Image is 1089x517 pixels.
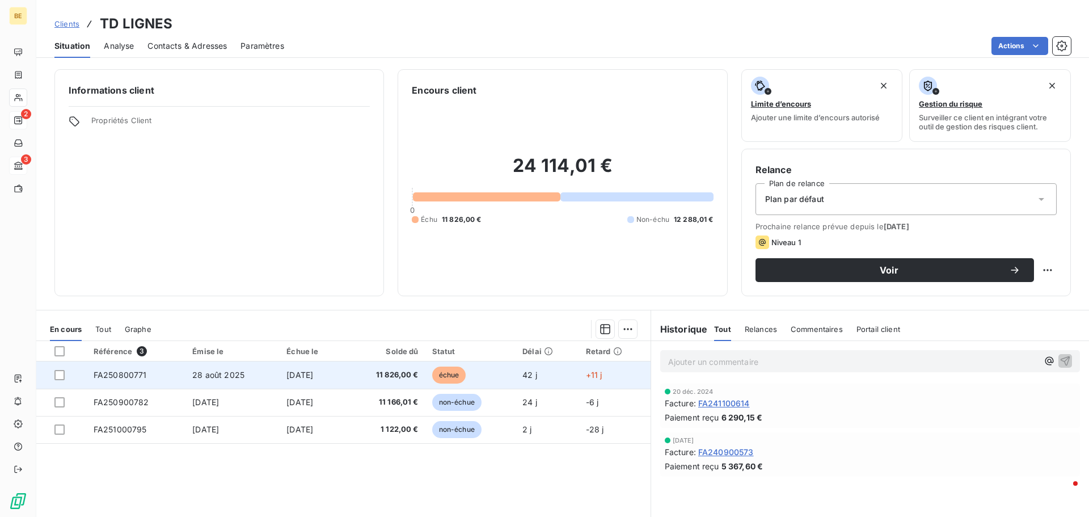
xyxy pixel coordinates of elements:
button: Limite d’encoursAjouter une limite d’encours autorisé [741,69,903,142]
span: 42 j [522,370,537,380]
span: 5 367,60 € [721,460,763,472]
span: +11 j [586,370,602,380]
span: Situation [54,40,90,52]
span: Portail client [856,325,900,334]
span: -6 j [586,397,599,407]
span: [DATE] [673,437,694,444]
span: [DATE] [192,397,219,407]
span: Graphe [125,325,151,334]
span: 6 290,15 € [721,411,763,423]
a: Clients [54,18,79,30]
span: 1 122,00 € [352,424,418,435]
span: Non-échu [636,215,669,225]
span: 11 826,00 € [442,215,482,225]
span: Propriétés Client [91,116,370,132]
button: Gestion du risqueSurveiller ce client en intégrant votre outil de gestion des risques client. [909,69,1071,142]
span: Paramètres [240,40,284,52]
span: Surveiller ce client en intégrant votre outil de gestion des risques client. [919,113,1061,131]
span: FA251000795 [94,424,147,434]
span: non-échue [432,421,482,438]
span: Plan par défaut [765,194,824,205]
span: [DATE] [286,397,313,407]
span: Gestion du risque [919,99,982,108]
h2: 24 114,01 € [412,154,713,188]
span: 3 [21,154,31,165]
span: [DATE] [286,424,313,434]
span: FA250800771 [94,370,147,380]
button: Voir [755,258,1034,282]
div: Échue le [286,347,338,356]
span: Prochaine relance prévue depuis le [755,222,1057,231]
span: 3 [137,346,147,356]
span: Tout [714,325,731,334]
span: Échu [421,215,437,225]
span: Commentaires [791,325,843,334]
span: 2 j [522,424,531,434]
div: Retard [586,347,644,356]
h6: Historique [651,322,708,336]
span: 11 166,01 € [352,397,418,408]
div: Référence [94,346,179,356]
span: Analyse [104,40,134,52]
div: Statut [432,347,509,356]
h3: TD LIGNES [100,14,172,34]
span: 12 288,01 € [674,215,714,225]
h6: Encours client [412,83,476,97]
span: 24 j [522,397,537,407]
span: [DATE] [884,222,909,231]
span: 20 déc. 2024 [673,388,714,395]
span: Voir [769,266,1009,275]
span: Relances [745,325,777,334]
span: Paiement reçu [665,460,719,472]
span: [DATE] [192,424,219,434]
button: Actions [991,37,1048,55]
div: Émise le [192,347,273,356]
span: échue [432,367,466,384]
span: non-échue [432,394,482,411]
div: BE [9,7,27,25]
span: 11 826,00 € [352,369,418,381]
span: Paiement reçu [665,411,719,423]
iframe: Intercom live chat [1050,478,1078,506]
span: En cours [50,325,82,334]
span: Limite d’encours [751,99,811,108]
span: 28 août 2025 [192,370,244,380]
span: Niveau 1 [771,238,801,247]
div: Solde dû [352,347,418,356]
span: [DATE] [286,370,313,380]
span: FA241100614 [698,397,750,409]
img: Logo LeanPay [9,492,27,510]
span: Facture : [665,446,696,458]
span: FA240900573 [698,446,754,458]
span: Tout [95,325,111,334]
span: Clients [54,19,79,28]
span: 0 [410,205,415,215]
h6: Relance [755,163,1057,176]
span: 2 [21,109,31,119]
span: Facture : [665,397,696,409]
div: Délai [522,347,572,356]
span: Contacts & Adresses [147,40,227,52]
span: FA250900782 [94,397,149,407]
span: -28 j [586,424,604,434]
h6: Informations client [69,83,370,97]
span: Ajouter une limite d’encours autorisé [751,113,880,122]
